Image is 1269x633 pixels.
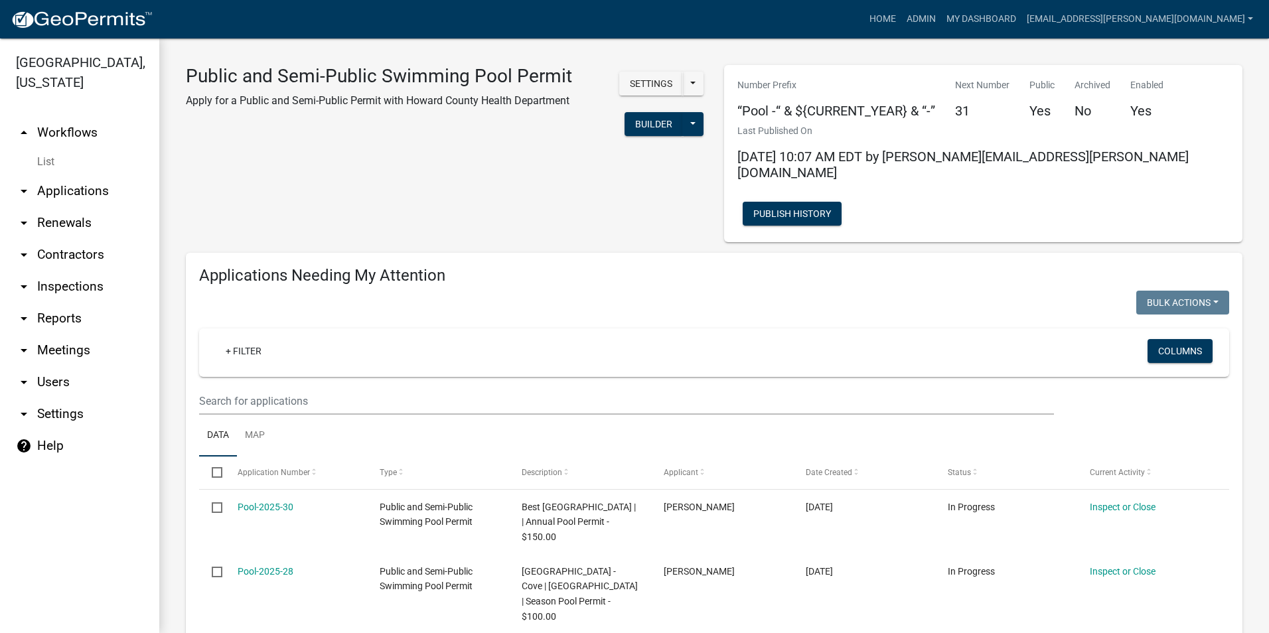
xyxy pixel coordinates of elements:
i: arrow_drop_down [16,279,32,295]
p: Apply for a Public and Semi-Public Permit with Howard County Health Department [186,93,572,109]
button: Columns [1148,339,1213,363]
datatable-header-cell: Status [935,457,1077,488]
button: Settings [619,72,683,96]
button: Builder [625,112,683,136]
datatable-header-cell: Date Created [793,457,935,488]
a: Data [199,415,237,457]
i: arrow_drop_up [16,125,32,141]
span: In Progress [948,502,995,512]
p: Archived [1075,78,1110,92]
i: arrow_drop_down [16,342,32,358]
i: arrow_drop_down [16,183,32,199]
i: arrow_drop_down [16,247,32,263]
span: Allison Reed [664,566,735,577]
h5: Yes [1130,103,1163,119]
i: arrow_drop_down [16,215,32,231]
span: Carolyn McKee [664,502,735,512]
a: Map [237,415,273,457]
span: Best Western Kokomo Hotel | | Annual Pool Permit - $150.00 [522,502,636,543]
datatable-header-cell: Description [509,457,651,488]
span: [DATE] 10:07 AM EDT by [PERSON_NAME][EMAIL_ADDRESS][PERSON_NAME][DOMAIN_NAME] [737,149,1189,180]
span: Kokomo Beach Family Aquatic Center - Cove | City of Kokomo | Season Pool Permit - $100.00 [522,566,638,622]
span: Current Activity [1090,468,1145,477]
a: Inspect or Close [1090,502,1156,512]
p: Last Published On [737,124,1229,138]
i: arrow_drop_down [16,374,32,390]
a: My Dashboard [941,7,1021,32]
span: 10/08/2025 [806,502,833,512]
button: Bulk Actions [1136,291,1229,315]
span: 10/03/2025 [806,566,833,577]
datatable-header-cell: Select [199,457,224,488]
input: Search for applications [199,387,1054,415]
a: [EMAIL_ADDRESS][PERSON_NAME][DOMAIN_NAME] [1021,7,1258,32]
span: Type [380,468,397,477]
p: Public [1029,78,1055,92]
datatable-header-cell: Type [366,457,508,488]
span: Applicant [664,468,698,477]
a: Admin [901,7,941,32]
a: + Filter [215,339,272,363]
wm-modal-confirm: Workflow Publish History [743,210,842,220]
h4: Applications Needing My Attention [199,266,1229,285]
h5: 31 [955,103,1009,119]
datatable-header-cell: Applicant [651,457,793,488]
i: arrow_drop_down [16,311,32,326]
i: help [16,438,32,454]
a: Pool-2025-30 [238,502,293,512]
span: Date Created [806,468,852,477]
h5: Yes [1029,103,1055,119]
p: Next Number [955,78,1009,92]
a: Home [864,7,901,32]
h3: Public and Semi-Public Swimming Pool Permit [186,65,572,88]
h5: No [1075,103,1110,119]
p: Enabled [1130,78,1163,92]
datatable-header-cell: Current Activity [1077,457,1219,488]
p: Number Prefix [737,78,935,92]
span: Public and Semi-Public Swimming Pool Permit [380,502,473,527]
i: arrow_drop_down [16,406,32,422]
span: Status [948,468,971,477]
span: In Progress [948,566,995,577]
span: Application Number [238,468,310,477]
span: Description [522,468,562,477]
a: Inspect or Close [1090,566,1156,577]
h5: “Pool -“ & ${CURRENT_YEAR} & “-” [737,103,935,119]
a: Pool-2025-28 [238,566,293,577]
button: Publish History [743,202,842,226]
span: Public and Semi-Public Swimming Pool Permit [380,566,473,592]
datatable-header-cell: Application Number [224,457,366,488]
